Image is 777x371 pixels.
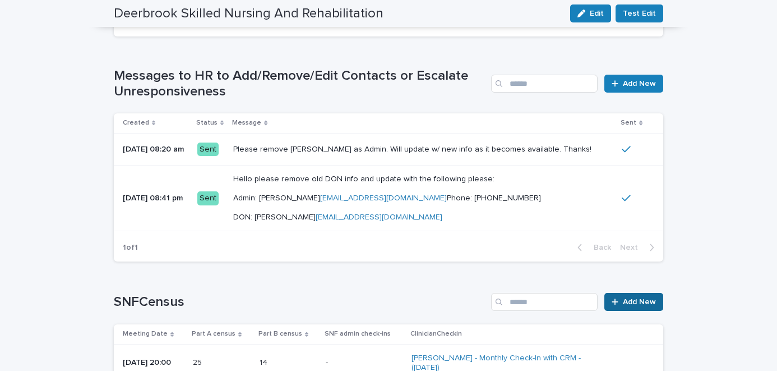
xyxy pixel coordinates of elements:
div: Sent [197,191,219,205]
input: Search [491,75,598,93]
p: Hello please remove old DON info and update with the following please: Admin: [PERSON_NAME] Phone... [233,175,613,222]
button: Test Edit [616,4,663,22]
tr: [DATE] 08:41 pmSentHello please remove old DON info and update with the following please: Admin: ... [114,166,663,231]
a: [EMAIL_ADDRESS][DOMAIN_NAME] [320,194,447,202]
button: Edit [570,4,611,22]
a: Add New [604,75,663,93]
p: - [326,358,402,368]
a: Add New [604,293,663,311]
span: Next [620,244,645,251]
p: 1 of 1 [114,234,147,262]
p: Sent [621,117,636,129]
tr: [DATE] 08:20 amSentPlease remove [PERSON_NAME] as Admin. Will update w/ new info as it becomes av... [114,133,663,166]
p: [DATE] 20:00 [123,358,184,368]
span: Back [587,244,611,251]
p: Message [232,117,261,129]
p: Please remove [PERSON_NAME] as Admin. Will update w/ new info as it becomes available. Thanks! [233,145,613,154]
p: Part A census [192,328,235,340]
p: Part B census [258,328,302,340]
p: [DATE] 08:41 pm [123,194,188,203]
p: ClinicianCheckin [410,328,462,340]
span: Test Edit [623,8,656,19]
p: SNF admin check-ins [325,328,391,340]
a: [EMAIL_ADDRESS][DOMAIN_NAME] [316,213,442,221]
button: Back [568,242,616,253]
p: Meeting Date [123,328,168,340]
h2: Deerbrook Skilled Nursing And Rehabilitation [114,6,383,22]
p: Created [123,117,149,129]
div: Sent [197,143,219,157]
span: Add New [623,80,656,88]
button: Next [616,242,663,253]
p: 25 [193,356,204,368]
h1: SNFCensus [114,294,487,310]
span: Edit [590,10,604,17]
input: Search [491,293,598,311]
p: Status [196,117,218,129]
span: Add New [623,298,656,306]
p: 14 [260,356,270,368]
h1: Messages to HR to Add/Remove/Edit Contacts or Escalate Unresponsiveness [114,68,487,100]
p: [DATE] 08:20 am [123,145,188,154]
